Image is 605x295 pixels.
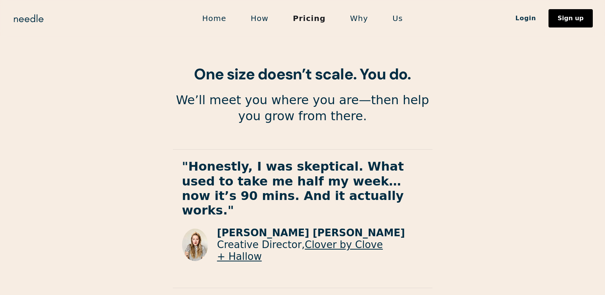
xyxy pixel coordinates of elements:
a: Home [190,10,239,26]
div: Sign up [558,15,584,21]
a: How [239,10,281,26]
a: Why [338,10,380,26]
a: Login [503,12,549,25]
p: [PERSON_NAME] [PERSON_NAME] [217,227,423,239]
h2: One size doesn’t scale. You do. [173,65,432,83]
p: Creative Director, [217,239,423,263]
strong: "Honestly, I was skeptical. What used to take me half my week… now it’s 90 mins. And it actually ... [182,159,404,218]
a: Clover by Clove + Hallow [217,239,383,262]
p: We’ll meet you where you are—then help you grow from there. [173,92,432,124]
a: Pricing [281,10,338,26]
a: Us [380,10,415,26]
a: Sign up [549,9,593,27]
